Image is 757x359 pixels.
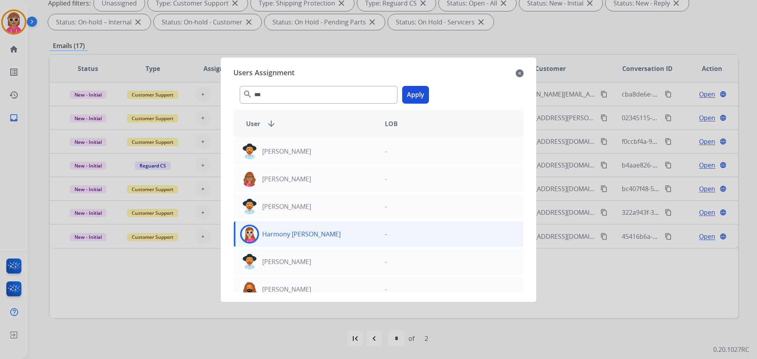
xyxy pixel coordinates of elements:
[385,285,387,294] p: -
[243,89,252,99] mat-icon: search
[385,147,387,156] p: -
[385,257,387,266] p: -
[233,67,295,80] span: Users Assignment
[262,147,311,156] p: [PERSON_NAME]
[262,174,311,184] p: [PERSON_NAME]
[240,119,378,128] div: User
[385,202,387,211] p: -
[402,86,429,104] button: Apply
[262,229,341,239] p: Harmony [PERSON_NAME]
[262,285,311,294] p: [PERSON_NAME]
[262,257,311,266] p: [PERSON_NAME]
[516,69,524,78] mat-icon: close
[385,229,387,239] p: -
[262,202,311,211] p: [PERSON_NAME]
[385,119,398,128] span: LOB
[385,174,387,184] p: -
[267,119,276,128] mat-icon: arrow_downward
